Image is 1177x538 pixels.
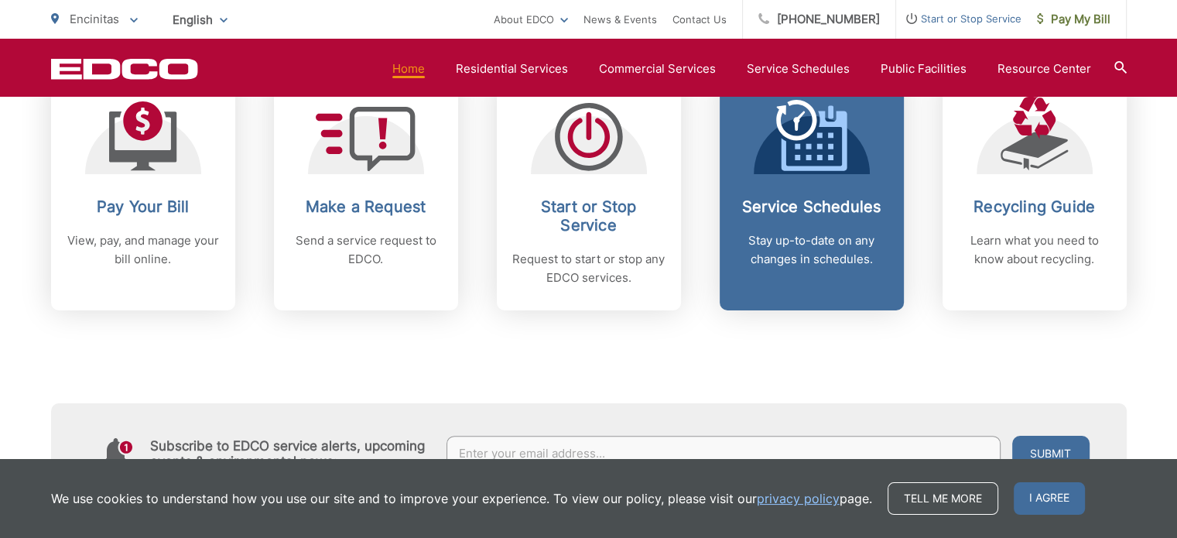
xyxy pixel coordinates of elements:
[67,231,220,269] p: View, pay, and manage your bill online.
[943,74,1127,310] a: Recycling Guide Learn what you need to know about recycling.
[1037,10,1110,29] span: Pay My Bill
[672,10,727,29] a: Contact Us
[274,74,458,310] a: Make a Request Send a service request to EDCO.
[67,197,220,216] h2: Pay Your Bill
[51,58,198,80] a: EDCD logo. Return to the homepage.
[881,60,967,78] a: Public Facilities
[720,74,904,310] a: Service Schedules Stay up-to-date on any changes in schedules.
[51,74,235,310] a: Pay Your Bill View, pay, and manage your bill online.
[392,60,425,78] a: Home
[289,197,443,216] h2: Make a Request
[747,60,850,78] a: Service Schedules
[1014,482,1085,515] span: I agree
[1012,436,1090,471] button: Submit
[150,438,432,469] h4: Subscribe to EDCO service alerts, upcoming events & environmental news:
[494,10,568,29] a: About EDCO
[289,231,443,269] p: Send a service request to EDCO.
[735,197,888,216] h2: Service Schedules
[958,231,1111,269] p: Learn what you need to know about recycling.
[888,482,998,515] a: Tell me more
[512,197,665,235] h2: Start or Stop Service
[583,10,657,29] a: News & Events
[599,60,716,78] a: Commercial Services
[456,60,568,78] a: Residential Services
[161,6,239,33] span: English
[70,12,119,26] span: Encinitas
[958,197,1111,216] h2: Recycling Guide
[757,489,840,508] a: privacy policy
[735,231,888,269] p: Stay up-to-date on any changes in schedules.
[51,489,872,508] p: We use cookies to understand how you use our site and to improve your experience. To view our pol...
[447,436,1001,471] input: Enter your email address...
[997,60,1091,78] a: Resource Center
[512,250,665,287] p: Request to start or stop any EDCO services.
